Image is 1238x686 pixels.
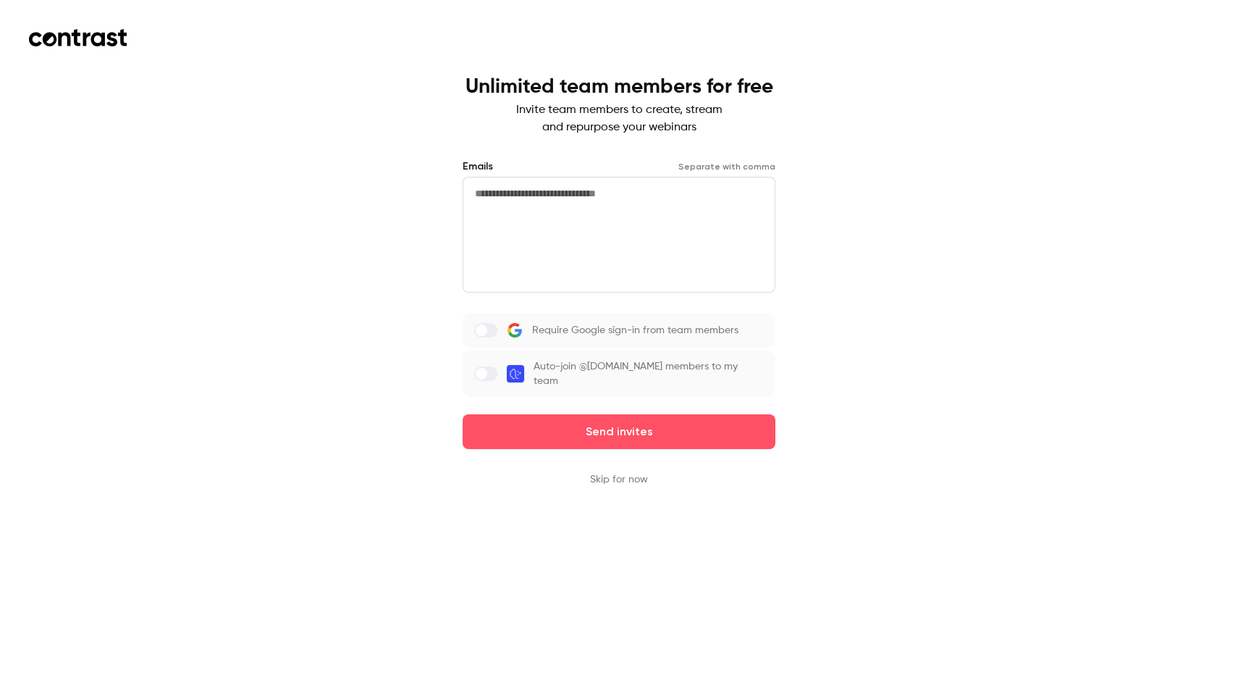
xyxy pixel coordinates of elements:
[590,472,648,487] button: Skip for now
[463,351,775,397] label: Auto-join @[DOMAIN_NAME] members to my team
[463,313,775,348] label: Require Google sign-in from team members
[463,159,493,174] label: Emails
[678,161,775,172] p: Separate with comma
[507,365,524,382] img: nyra health GmbH
[466,101,773,136] p: Invite team members to create, stream and repurpose your webinars
[463,414,775,449] button: Send invites
[466,75,773,99] h1: Unlimited team members for free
